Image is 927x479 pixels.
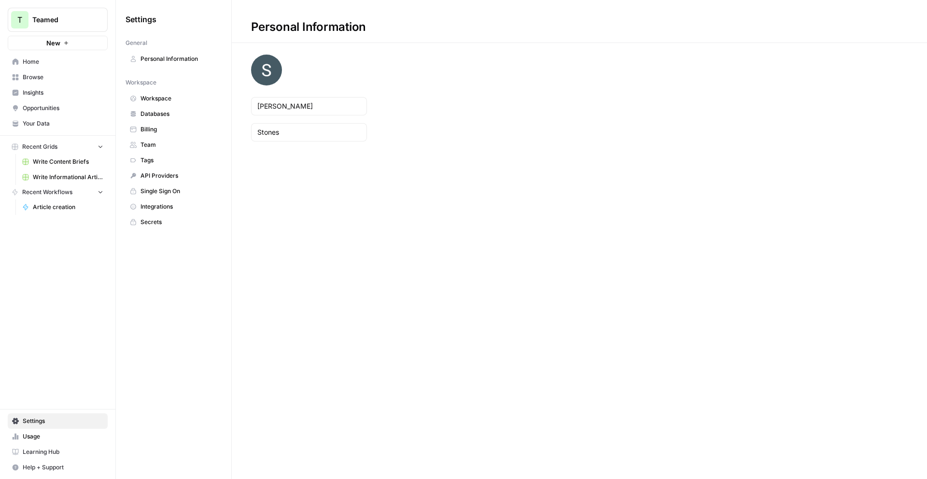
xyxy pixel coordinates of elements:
[23,73,103,82] span: Browse
[8,70,108,85] a: Browse
[22,188,72,197] span: Recent Workflows
[46,38,60,48] span: New
[126,39,147,47] span: General
[140,94,217,103] span: Workspace
[23,432,103,441] span: Usage
[126,199,222,214] a: Integrations
[140,141,217,149] span: Team
[126,91,222,106] a: Workspace
[23,119,103,128] span: Your Data
[8,36,108,50] button: New
[18,154,108,169] a: Write Content Briefs
[23,88,103,97] span: Insights
[140,218,217,226] span: Secrets
[8,54,108,70] a: Home
[18,169,108,185] a: Write Informational Article
[8,100,108,116] a: Opportunities
[126,106,222,122] a: Databases
[23,417,103,425] span: Settings
[33,203,103,211] span: Article creation
[23,448,103,456] span: Learning Hub
[126,183,222,199] a: Single Sign On
[251,55,282,85] img: avatar
[126,168,222,183] a: API Providers
[140,171,217,180] span: API Providers
[23,104,103,113] span: Opportunities
[8,140,108,154] button: Recent Grids
[33,173,103,182] span: Write Informational Article
[8,444,108,460] a: Learning Hub
[8,116,108,131] a: Your Data
[140,110,217,118] span: Databases
[8,460,108,475] button: Help + Support
[22,142,57,151] span: Recent Grids
[140,156,217,165] span: Tags
[126,51,222,67] a: Personal Information
[126,137,222,153] a: Team
[8,413,108,429] a: Settings
[8,185,108,199] button: Recent Workflows
[232,19,385,35] div: Personal Information
[140,125,217,134] span: Billing
[140,187,217,196] span: Single Sign On
[140,202,217,211] span: Integrations
[126,78,156,87] span: Workspace
[18,199,108,215] a: Article creation
[140,55,217,63] span: Personal Information
[8,429,108,444] a: Usage
[32,15,91,25] span: Teamed
[17,14,22,26] span: T
[126,214,222,230] a: Secrets
[33,157,103,166] span: Write Content Briefs
[126,153,222,168] a: Tags
[8,8,108,32] button: Workspace: Teamed
[8,85,108,100] a: Insights
[23,57,103,66] span: Home
[126,122,222,137] a: Billing
[23,463,103,472] span: Help + Support
[126,14,156,25] span: Settings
